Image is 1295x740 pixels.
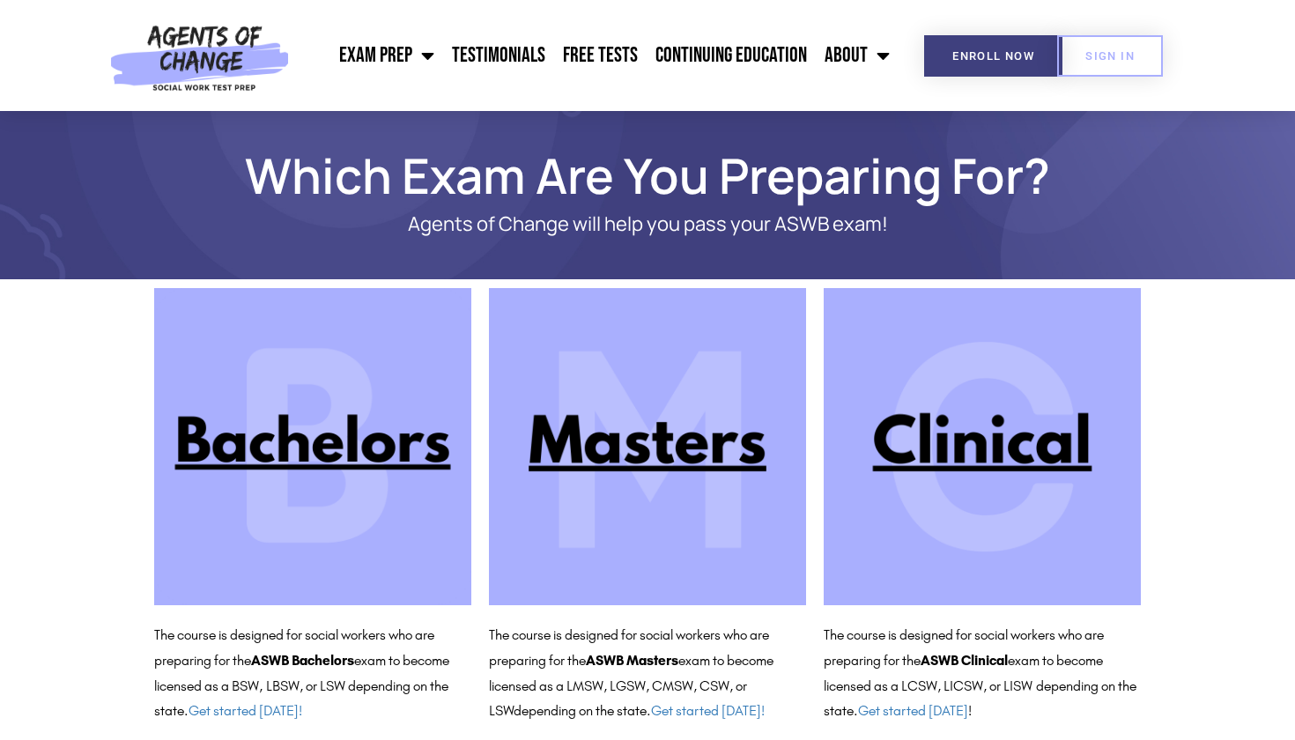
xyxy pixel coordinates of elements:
[554,33,647,78] a: Free Tests
[1057,35,1163,77] a: SIGN IN
[298,33,899,78] nav: Menu
[189,702,302,719] a: Get started [DATE]!
[924,35,1062,77] a: Enroll Now
[952,50,1034,62] span: Enroll Now
[145,155,1150,196] h1: Which Exam Are You Preparing For?
[1085,50,1135,62] span: SIGN IN
[251,652,354,669] b: ASWB Bachelors
[858,702,968,719] a: Get started [DATE]
[586,652,678,669] b: ASWB Masters
[443,33,554,78] a: Testimonials
[647,33,816,78] a: Continuing Education
[816,33,899,78] a: About
[651,702,765,719] a: Get started [DATE]!
[330,33,443,78] a: Exam Prep
[216,213,1079,235] p: Agents of Change will help you pass your ASWB exam!
[489,623,806,724] p: The course is designed for social workers who are preparing for the exam to become licensed as a ...
[154,623,471,724] p: The course is designed for social workers who are preparing for the exam to become licensed as a ...
[514,702,765,719] span: depending on the state.
[854,702,972,719] span: . !
[824,623,1141,724] p: The course is designed for social workers who are preparing for the exam to become licensed as a ...
[921,652,1008,669] b: ASWB Clinical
